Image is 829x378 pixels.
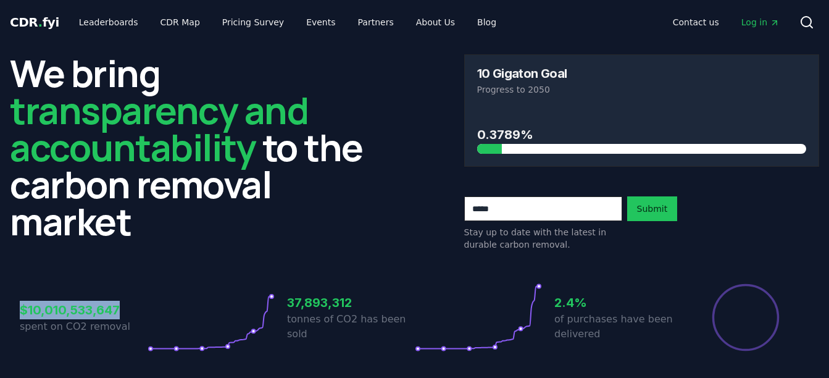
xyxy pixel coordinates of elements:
[20,301,148,319] h3: $10,010,533,647
[69,11,148,33] a: Leaderboards
[10,54,365,240] h2: We bring to the carbon removal market
[477,67,567,80] h3: 10 Gigaton Goal
[348,11,404,33] a: Partners
[554,293,682,312] h3: 2.4%
[741,16,780,28] span: Log in
[287,312,415,342] p: tonnes of CO2 has been sold
[151,11,210,33] a: CDR Map
[20,319,148,334] p: spent on CO2 removal
[731,11,789,33] a: Log in
[287,293,415,312] h3: 37,893,312
[477,83,807,96] p: Progress to 2050
[212,11,294,33] a: Pricing Survey
[10,15,59,30] span: CDR fyi
[69,11,506,33] nav: Main
[663,11,789,33] nav: Main
[477,125,807,144] h3: 0.3789%
[296,11,345,33] a: Events
[467,11,506,33] a: Blog
[406,11,465,33] a: About Us
[711,283,780,352] div: Percentage of sales delivered
[10,14,59,31] a: CDR.fyi
[663,11,729,33] a: Contact us
[554,312,682,342] p: of purchases have been delivered
[464,226,622,251] p: Stay up to date with the latest in durable carbon removal.
[10,85,308,172] span: transparency and accountability
[38,15,43,30] span: .
[627,196,678,221] button: Submit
